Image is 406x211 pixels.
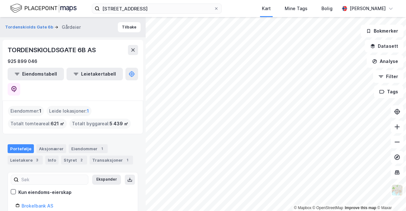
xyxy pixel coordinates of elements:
[345,206,376,210] a: Improve this map
[99,146,105,152] div: 1
[10,3,77,14] img: logo.f888ab2527a4732fd821a326f86c7f29.svg
[47,106,92,116] div: Leide lokasjoner :
[92,175,121,185] button: Ekspander
[8,119,67,129] div: Totalt tomteareal :
[5,24,54,30] button: Tordenskiolds Gate 6b
[90,156,133,164] div: Transaksjoner
[61,156,87,164] div: Styret
[262,5,271,12] div: Kart
[34,157,40,163] div: 3
[8,156,43,164] div: Leietakere
[18,189,72,196] div: Kun eiendoms-eierskap
[62,23,81,31] div: Gårdeier
[373,70,403,83] button: Filter
[374,85,403,98] button: Tags
[124,157,130,163] div: 1
[367,55,403,68] button: Analyse
[8,144,34,153] div: Portefølje
[67,68,123,80] button: Leietakertabell
[361,25,403,37] button: Bokmerker
[285,5,308,12] div: Mine Tags
[78,157,85,163] div: 2
[8,45,97,55] div: TORDENSKIOLDSGATE 6B AS
[374,181,406,211] div: Kontrollprogram for chat
[294,206,311,210] a: Mapbox
[8,106,44,116] div: Eiendommer :
[69,144,108,153] div: Eiendommer
[22,203,53,208] a: Brokelbank AS
[8,68,64,80] button: Eiendomstabell
[118,22,141,32] button: Tilbake
[36,144,66,153] div: Aksjonærer
[51,120,64,127] span: 621 ㎡
[313,206,343,210] a: OpenStreetMap
[45,156,59,164] div: Info
[321,5,333,12] div: Bolig
[8,58,37,65] div: 925 899 046
[350,5,386,12] div: [PERSON_NAME]
[374,181,406,211] iframe: Chat Widget
[19,175,88,184] input: Søk
[69,119,131,129] div: Totalt byggareal :
[100,4,214,13] input: Søk på adresse, matrikkel, gårdeiere, leietakere eller personer
[87,107,89,115] span: 1
[39,107,41,115] span: 1
[110,120,128,127] span: 5 439 ㎡
[365,40,403,53] button: Datasett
